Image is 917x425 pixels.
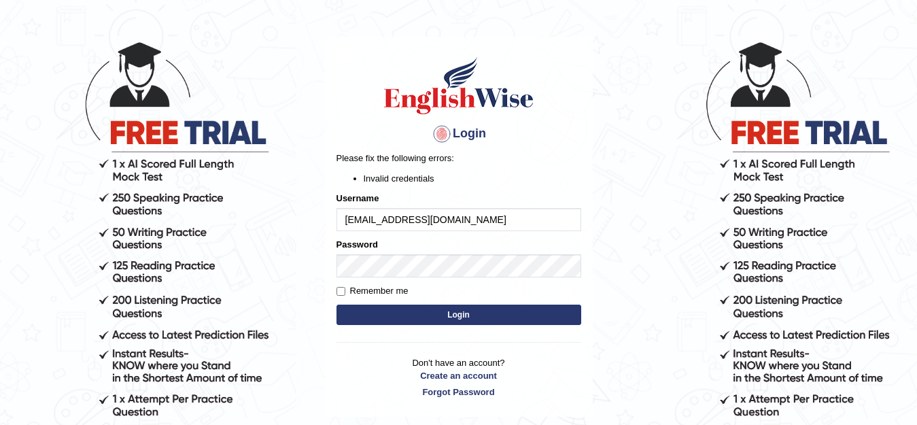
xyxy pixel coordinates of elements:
p: Please fix the following errors: [336,152,581,165]
li: Invalid credentials [364,172,581,185]
a: Create an account [336,369,581,382]
label: Password [336,238,378,251]
label: Username [336,192,379,205]
p: Don't have an account? [336,356,581,398]
button: Login [336,305,581,325]
h4: Login [336,123,581,145]
input: Remember me [336,287,345,296]
img: Logo of English Wise sign in for intelligent practice with AI [381,55,536,116]
a: Forgot Password [336,386,581,398]
label: Remember me [336,284,409,298]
